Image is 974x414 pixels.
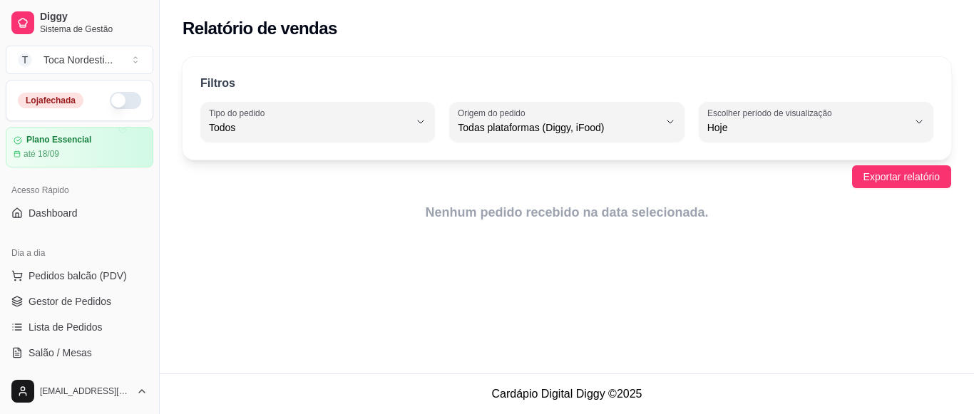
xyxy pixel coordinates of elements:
[863,169,940,185] span: Exportar relatório
[699,102,933,142] button: Escolher período de visualizaçãoHoje
[26,135,91,145] article: Plano Essencial
[6,264,153,287] button: Pedidos balcão (PDV)
[6,341,153,364] a: Salão / Mesas
[6,202,153,224] a: Dashboard
[183,202,951,222] article: Nenhum pedido recebido na data selecionada.
[40,385,130,397] span: [EMAIL_ADDRESS][DOMAIN_NAME]
[18,53,32,67] span: T
[29,206,78,220] span: Dashboard
[6,374,153,408] button: [EMAIL_ADDRESS][DOMAIN_NAME]
[18,93,83,108] div: Loja fechada
[29,320,103,334] span: Lista de Pedidos
[707,120,908,135] span: Hoje
[40,24,148,35] span: Sistema de Gestão
[6,242,153,264] div: Dia a dia
[209,120,409,135] span: Todos
[6,127,153,167] a: Plano Essencialaté 18/09
[183,17,337,40] h2: Relatório de vendas
[24,148,59,160] article: até 18/09
[200,75,235,92] p: Filtros
[6,6,153,40] a: DiggySistema de Gestão
[29,346,92,360] span: Salão / Mesas
[6,46,153,74] button: Select a team
[160,373,974,414] footer: Cardápio Digital Diggy © 2025
[6,367,153,390] a: Diggy Botnovo
[209,107,270,119] label: Tipo do pedido
[449,102,684,142] button: Origem do pedidoTodas plataformas (Diggy, iFood)
[6,179,153,202] div: Acesso Rápido
[40,11,148,24] span: Diggy
[458,107,530,119] label: Origem do pedido
[43,53,113,67] div: Toca Nordesti ...
[852,165,951,188] button: Exportar relatório
[200,102,435,142] button: Tipo do pedidoTodos
[458,120,658,135] span: Todas plataformas (Diggy, iFood)
[29,269,127,283] span: Pedidos balcão (PDV)
[29,294,111,309] span: Gestor de Pedidos
[707,107,836,119] label: Escolher período de visualização
[110,92,141,109] button: Alterar Status
[6,290,153,313] a: Gestor de Pedidos
[6,316,153,338] a: Lista de Pedidos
